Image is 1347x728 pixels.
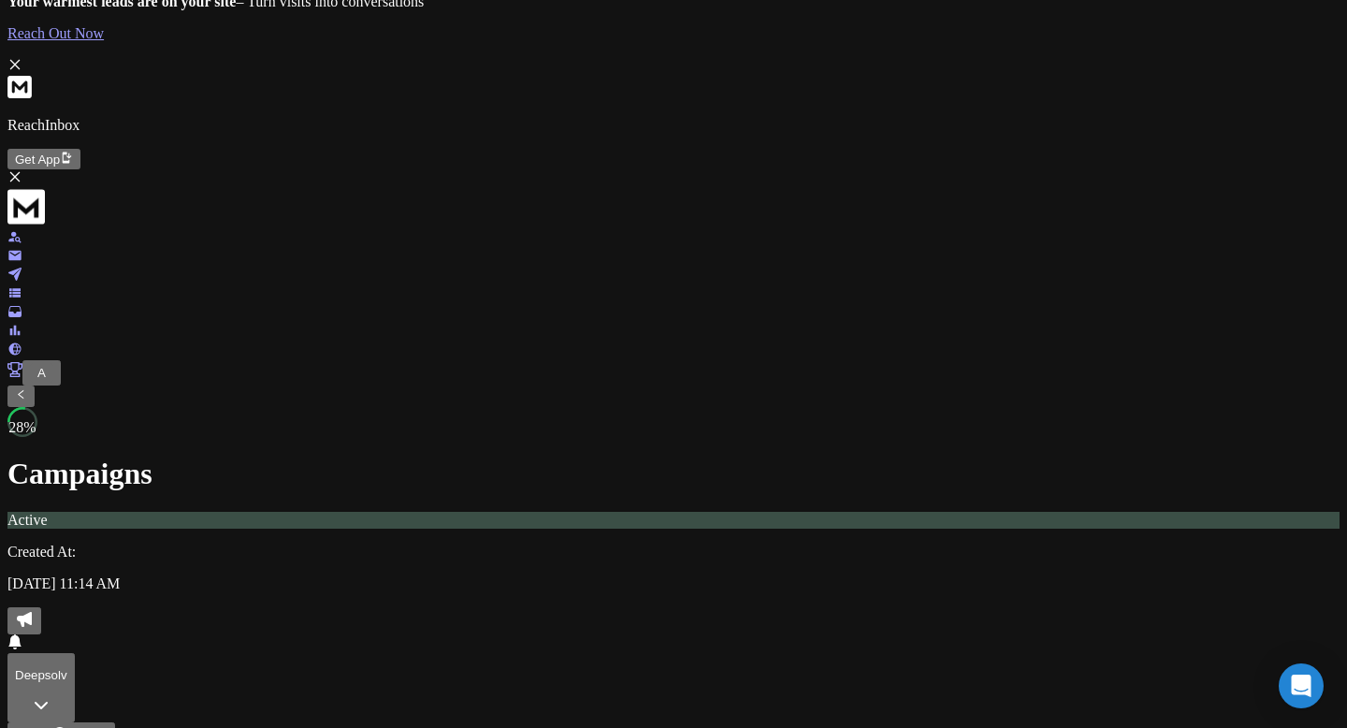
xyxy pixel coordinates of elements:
[1279,663,1324,708] div: Open Intercom Messenger
[7,575,1340,592] p: [DATE] 11:14 AM
[7,25,1340,42] a: Reach Out Now
[37,366,46,380] span: A
[30,363,53,383] button: A
[15,668,67,682] p: Deepsolv
[7,457,1340,491] h1: Campaigns
[7,544,1340,561] p: Created At:
[7,188,45,226] img: logo
[7,117,1340,134] p: ReachInbox
[22,360,61,386] button: A
[7,512,1340,529] div: Active
[7,149,80,169] button: Get App
[8,419,36,436] p: 28 %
